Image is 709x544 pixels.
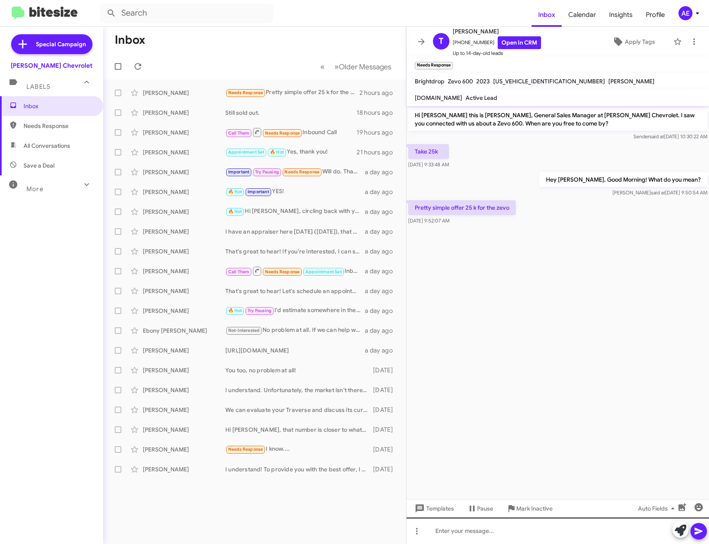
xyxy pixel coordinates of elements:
div: We can evaluate your Traverse and discuss its current value. Would you like to schedule an appoin... [225,406,371,414]
span: Appointment Set [228,149,265,155]
div: I'd estimate somewhere in the 6-7-8k ballpark pending a physical inspection. [225,306,365,315]
div: No problem at all. If we can help with anything in the future, please let us know! [225,326,365,335]
div: AE [678,6,692,20]
span: Sender [DATE] 10:30:22 AM [633,133,707,140]
div: YES! [225,187,365,196]
span: Special Campaign [36,40,86,48]
div: Hi [PERSON_NAME], circling back with you on the Silverado. Are you only looking for white exterior? [225,207,365,216]
div: [DATE] [371,366,399,374]
div: 18 hours ago [357,109,399,117]
span: Needs Response [228,447,263,452]
button: Pause [461,501,500,516]
span: [DOMAIN_NAME] [415,94,462,102]
span: Needs Response [265,269,300,274]
div: Inbound Call [225,127,357,137]
span: Zevo 600 [448,78,473,85]
nav: Page navigation example [316,58,396,75]
div: Still sold out. [225,109,357,117]
span: 🔥 Hot [228,209,242,214]
div: [PERSON_NAME] Chevrolet [11,61,92,70]
span: Appointment Set [305,269,342,274]
span: Active Lead [466,94,497,102]
span: T [439,35,444,48]
div: I have an appraiser here [DATE] ([DATE]), that work? [225,227,365,236]
div: [PERSON_NAME] [143,227,225,236]
div: [PERSON_NAME] [143,445,225,454]
span: Needs Response [228,90,263,95]
span: Important [248,189,269,194]
p: Hey [PERSON_NAME], Good Morning! What do you mean? [539,172,707,187]
p: Take 25k [408,144,449,159]
a: Profile [639,3,671,27]
span: [PERSON_NAME] [608,78,655,85]
span: Older Messages [339,62,391,71]
div: [PERSON_NAME] [143,208,225,216]
span: Save a Deal [24,161,54,170]
div: Ebony [PERSON_NAME] [143,326,225,335]
div: [PERSON_NAME] [143,89,225,97]
div: [PERSON_NAME] [143,128,225,137]
div: [DATE] [371,386,399,394]
span: Inbox [24,102,94,110]
div: [PERSON_NAME] [143,188,225,196]
button: Next [329,58,396,75]
span: Templates [413,501,454,516]
div: That's great to hear! Let's schedule an appointment to discuss the details and assess your Silver... [225,287,365,295]
span: Apply Tags [625,34,655,49]
div: [URL][DOMAIN_NAME] [225,346,365,355]
span: said at [650,133,664,140]
div: I understand. Unfortunately, the market isn't there for me to offer that amount. Thanks again [225,386,371,394]
div: [PERSON_NAME] [143,168,225,176]
div: [PERSON_NAME] [143,366,225,374]
div: a day ago [365,208,399,216]
span: All Conversations [24,142,70,150]
div: [PERSON_NAME] [143,267,225,275]
div: 19 hours ago [357,128,399,137]
div: That's great to hear! If you're interested, I can set up an appointment for a free appraisal. Whe... [225,247,365,255]
span: [PHONE_NUMBER] [453,36,541,49]
span: said at [651,189,665,196]
a: Open in CRM [498,36,541,49]
span: Important [228,169,250,175]
a: Insights [603,3,639,27]
span: Pause [477,501,493,516]
span: 2023 [476,78,490,85]
div: [PERSON_NAME] [143,148,225,156]
small: Needs Response [415,62,453,69]
div: [DATE] [371,406,399,414]
div: [PERSON_NAME] [143,406,225,414]
div: [PERSON_NAME] [143,346,225,355]
button: AE [671,6,700,20]
span: « [320,61,325,72]
div: a day ago [365,307,399,315]
div: [PERSON_NAME] [143,307,225,315]
span: More [26,185,43,193]
span: Needs Response [284,169,319,175]
p: Pretty simple offer 25 k for the zevo [408,200,516,215]
span: Brightdrop [415,78,444,85]
span: 🔥 Hot [228,189,242,194]
span: Call Them [228,269,250,274]
div: a day ago [365,227,399,236]
span: Needs Response [265,130,300,136]
div: 21 hours ago [357,148,399,156]
button: Auto Fields [631,501,684,516]
span: [PERSON_NAME] [453,26,541,36]
button: Mark Inactive [500,501,559,516]
a: Special Campaign [11,34,92,54]
div: [PERSON_NAME] [143,109,225,117]
input: Search [100,3,273,23]
div: a day ago [365,287,399,295]
span: 🔥 Hot [270,149,284,155]
span: Inbox [532,3,562,27]
div: [DATE] [371,445,399,454]
div: Yes, thank you! [225,147,357,157]
span: » [334,61,339,72]
button: Templates [406,501,461,516]
div: 2 hours ago [359,89,399,97]
div: Hi [PERSON_NAME], that number is closer to what we would end up retailing it for. Thanks for gett... [225,426,371,434]
span: Needs Response [24,122,94,130]
span: [DATE] 9:52:07 AM [408,218,449,224]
